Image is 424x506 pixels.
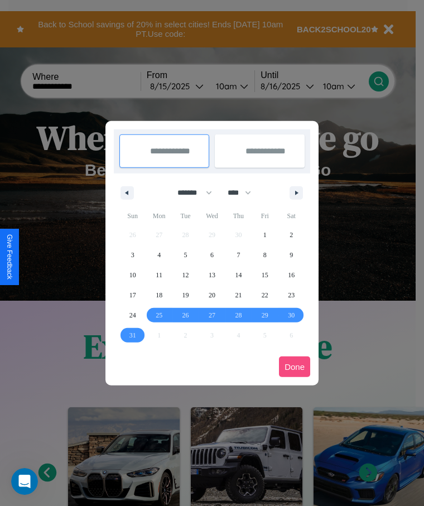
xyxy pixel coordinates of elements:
button: 1 [252,225,278,245]
button: 27 [199,305,225,325]
span: 18 [156,285,162,305]
button: 26 [172,305,199,325]
span: 12 [182,265,189,285]
button: 29 [252,305,278,325]
button: 18 [146,285,172,305]
span: 30 [288,305,295,325]
button: 25 [146,305,172,325]
span: 27 [209,305,215,325]
iframe: Intercom live chat [11,468,38,495]
span: 15 [262,265,268,285]
span: Mon [146,207,172,225]
button: 11 [146,265,172,285]
span: 4 [157,245,161,265]
span: 28 [235,305,242,325]
span: 19 [182,285,189,305]
button: 7 [225,245,252,265]
span: 29 [262,305,268,325]
span: 5 [184,245,187,265]
span: 17 [129,285,136,305]
span: 25 [156,305,162,325]
span: 3 [131,245,134,265]
span: 26 [182,305,189,325]
span: Wed [199,207,225,225]
button: 8 [252,245,278,265]
button: 3 [119,245,146,265]
button: 17 [119,285,146,305]
span: 20 [209,285,215,305]
span: 1 [263,225,267,245]
span: 22 [262,285,268,305]
span: 16 [288,265,295,285]
button: 14 [225,265,252,285]
span: Thu [225,207,252,225]
div: Give Feedback [6,234,13,279]
button: 31 [119,325,146,345]
button: 5 [172,245,199,265]
button: Done [279,356,310,377]
button: 4 [146,245,172,265]
span: 9 [290,245,293,265]
span: 2 [290,225,293,245]
span: Fri [252,207,278,225]
button: 15 [252,265,278,285]
button: 13 [199,265,225,285]
button: 28 [225,305,252,325]
span: 14 [235,265,242,285]
button: 2 [278,225,305,245]
button: 21 [225,285,252,305]
span: 24 [129,305,136,325]
button: 24 [119,305,146,325]
span: 21 [235,285,242,305]
button: 22 [252,285,278,305]
span: 8 [263,245,267,265]
span: 7 [237,245,240,265]
span: 13 [209,265,215,285]
span: 6 [210,245,214,265]
button: 20 [199,285,225,305]
span: Sat [278,207,305,225]
button: 16 [278,265,305,285]
span: 31 [129,325,136,345]
button: 23 [278,285,305,305]
button: 12 [172,265,199,285]
span: 11 [156,265,162,285]
span: 23 [288,285,295,305]
button: 6 [199,245,225,265]
span: 10 [129,265,136,285]
button: 10 [119,265,146,285]
button: 19 [172,285,199,305]
span: Sun [119,207,146,225]
button: 30 [278,305,305,325]
button: 9 [278,245,305,265]
span: Tue [172,207,199,225]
